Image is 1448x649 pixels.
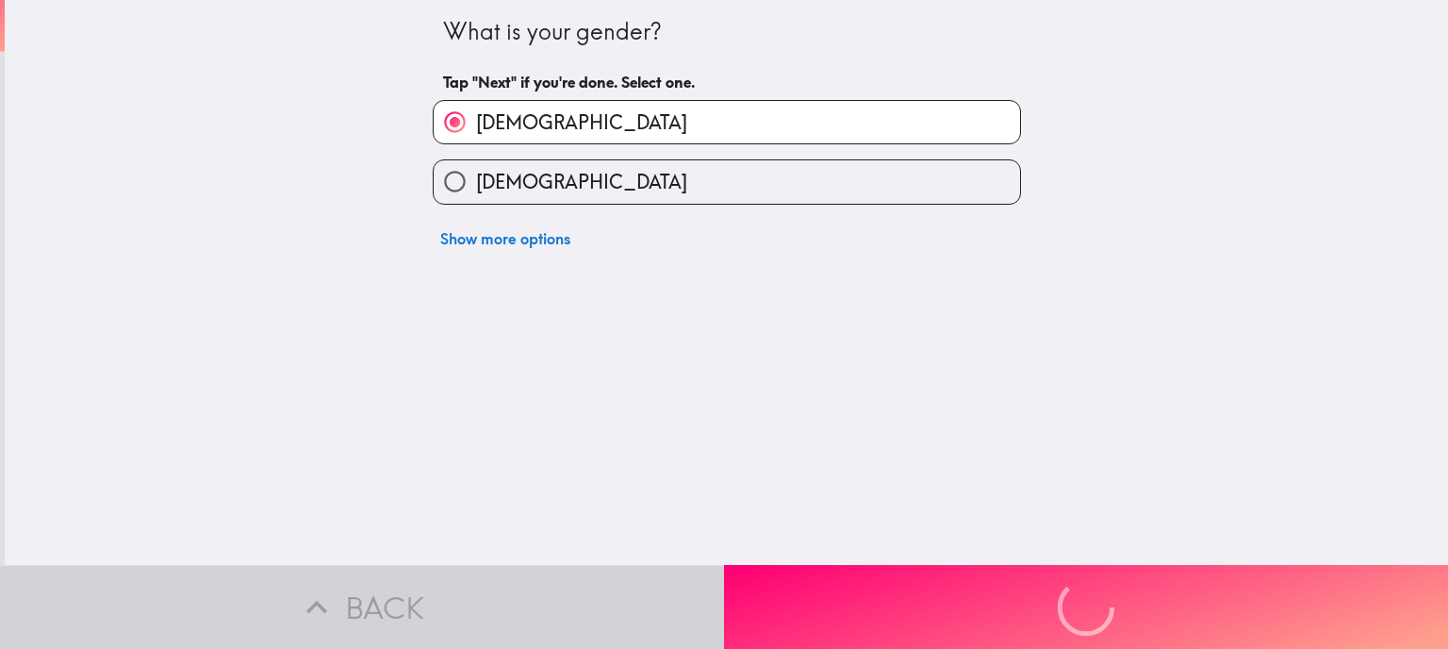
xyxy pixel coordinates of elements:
[443,16,1011,48] div: What is your gender?
[476,109,687,136] span: [DEMOGRAPHIC_DATA]
[476,169,687,195] span: [DEMOGRAPHIC_DATA]
[433,220,578,258] button: Show more options
[434,160,1020,203] button: [DEMOGRAPHIC_DATA]
[434,101,1020,143] button: [DEMOGRAPHIC_DATA]
[443,72,1011,92] h6: Tap "Next" if you're done. Select one.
